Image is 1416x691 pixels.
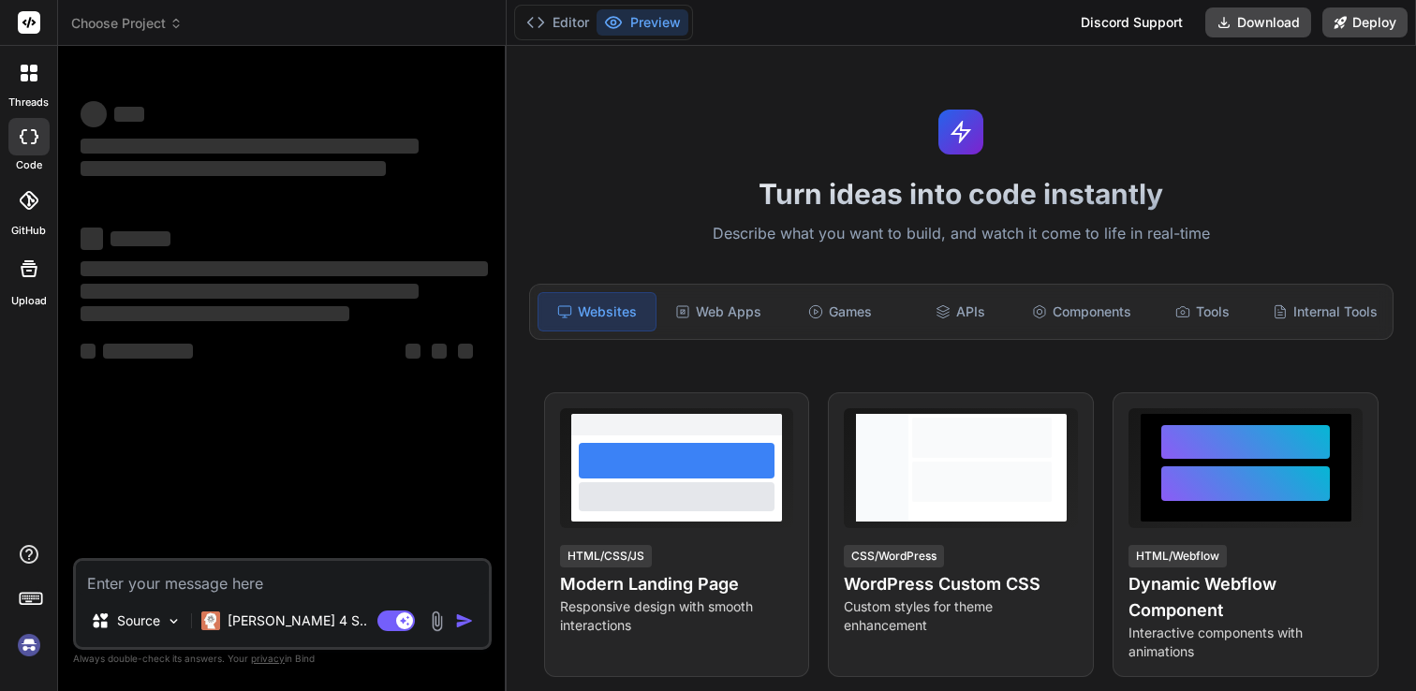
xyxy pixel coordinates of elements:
div: Internal Tools [1265,292,1385,331]
span: ‌ [432,344,447,359]
span: ‌ [111,231,170,246]
div: Tools [1144,292,1261,331]
div: CSS/WordPress [844,545,944,567]
button: Deploy [1322,7,1408,37]
label: Upload [11,293,47,309]
span: ‌ [81,284,419,299]
span: ‌ [81,101,107,127]
button: Editor [519,9,597,36]
h4: Dynamic Webflow Component [1128,571,1363,624]
div: Websites [538,292,656,331]
img: Pick Models [166,613,182,629]
div: Components [1024,292,1141,331]
span: ‌ [114,107,144,122]
img: attachment [426,610,448,632]
img: Claude 4 Sonnet [201,611,220,630]
p: Always double-check its answers. Your in Bind [73,650,492,668]
button: Download [1205,7,1311,37]
p: Custom styles for theme enhancement [844,597,1078,635]
img: icon [455,611,474,630]
span: ‌ [103,344,193,359]
h4: WordPress Custom CSS [844,571,1078,597]
span: Choose Project [71,14,183,33]
div: HTML/CSS/JS [560,545,652,567]
span: ‌ [81,261,488,276]
span: ‌ [81,161,386,176]
img: signin [13,629,45,661]
label: GitHub [11,223,46,239]
div: HTML/Webflow [1128,545,1227,567]
button: Preview [597,9,688,36]
span: ‌ [458,344,473,359]
span: ‌ [81,139,419,154]
span: ‌ [81,344,96,359]
span: privacy [251,653,285,664]
span: ‌ [81,228,103,250]
span: ‌ [406,344,420,359]
label: threads [8,95,49,110]
div: APIs [902,292,1019,331]
p: Interactive components with animations [1128,624,1363,661]
p: Responsive design with smooth interactions [560,597,794,635]
p: Describe what you want to build, and watch it come to life in real-time [518,222,1406,246]
p: Source [117,611,160,630]
p: [PERSON_NAME] 4 S.. [228,611,367,630]
h4: Modern Landing Page [560,571,794,597]
div: Games [781,292,898,331]
div: Web Apps [660,292,777,331]
div: Discord Support [1069,7,1194,37]
h1: Turn ideas into code instantly [518,177,1406,211]
span: ‌ [81,306,349,321]
label: code [16,157,42,173]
